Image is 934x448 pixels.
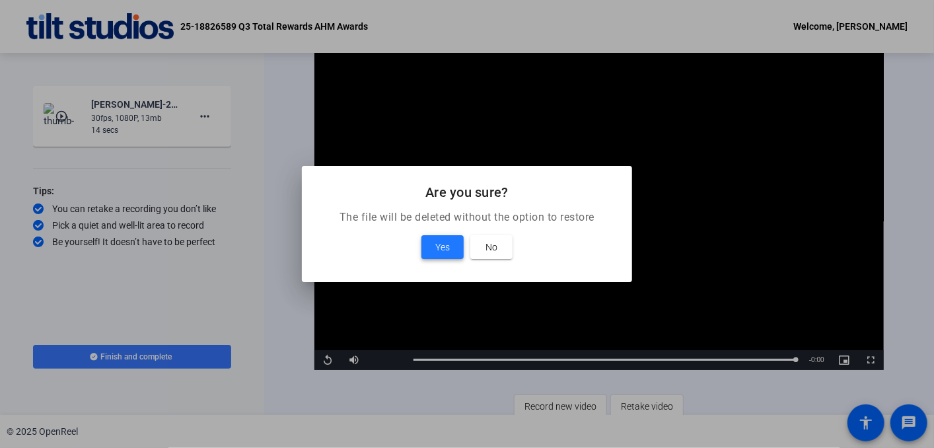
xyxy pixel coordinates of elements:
h2: Are you sure? [318,182,616,203]
p: The file will be deleted without the option to restore [318,209,616,225]
span: No [485,239,497,255]
button: No [470,235,513,259]
span: Yes [435,239,450,255]
button: Yes [421,235,464,259]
